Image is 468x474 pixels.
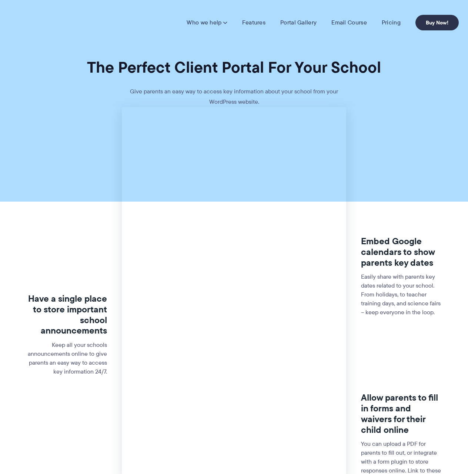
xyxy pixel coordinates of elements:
a: Features [242,19,265,26]
a: Email Course [331,19,367,26]
p: Give parents an easy way to access key information about your school from your WordPress website. [123,86,345,107]
a: Who we help [187,19,227,26]
h3: Embed Google calendars to show parents key dates [361,236,442,268]
a: Buy Now! [415,15,459,30]
p: Keep all your schools announcements online to give parents an easy way to access key information ... [26,341,107,376]
a: Portal Gallery [280,19,317,26]
h3: Allow parents to fill in forms and waivers for their child online [361,392,442,435]
p: Easily share with parents key dates related to your school. From holidays, to teacher training da... [361,272,442,317]
h3: Have a single place to store important school announcements [26,294,107,336]
a: Pricing [382,19,401,26]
